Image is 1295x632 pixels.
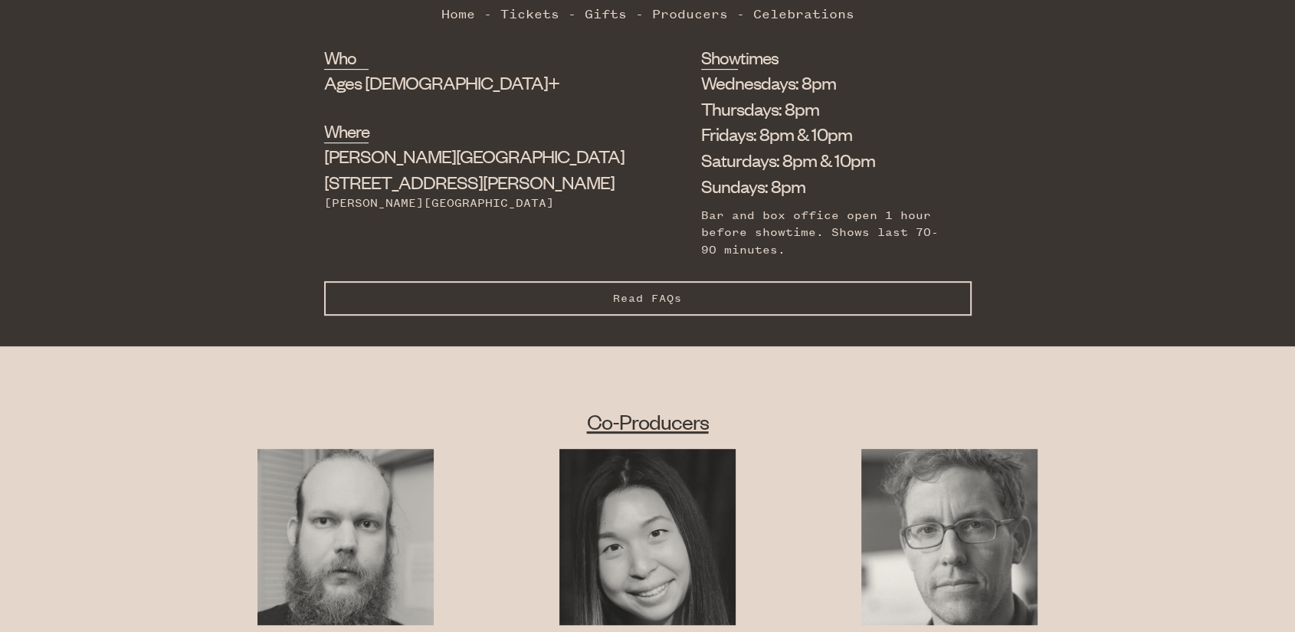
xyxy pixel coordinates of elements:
[701,207,949,258] div: Bar and box office open 1 hour before showtime. Shows last 70-90 minutes.
[324,144,625,167] span: [PERSON_NAME][GEOGRAPHIC_DATA]
[559,449,736,625] img: Denise Lee
[324,195,625,211] div: [PERSON_NAME][GEOGRAPHIC_DATA]
[701,45,738,70] h2: Showtimes
[324,143,625,195] div: [STREET_ADDRESS][PERSON_NAME]
[701,96,949,122] li: Thursdays: 8pm
[701,147,949,173] li: Saturdays: 8pm & 10pm
[195,408,1101,435] h2: Co-Producers
[701,173,949,199] li: Sundays: 8pm
[257,449,434,625] img: Jon Allen
[324,119,369,143] h2: Where
[701,70,949,96] li: Wednesdays: 8pm
[613,292,682,305] span: Read FAQs
[324,281,972,316] button: Read FAQs
[324,70,625,96] div: Ages [DEMOGRAPHIC_DATA]+
[701,121,949,147] li: Fridays: 8pm & 10pm
[324,45,369,70] h2: Who
[861,449,1038,625] img: Scott Simpson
